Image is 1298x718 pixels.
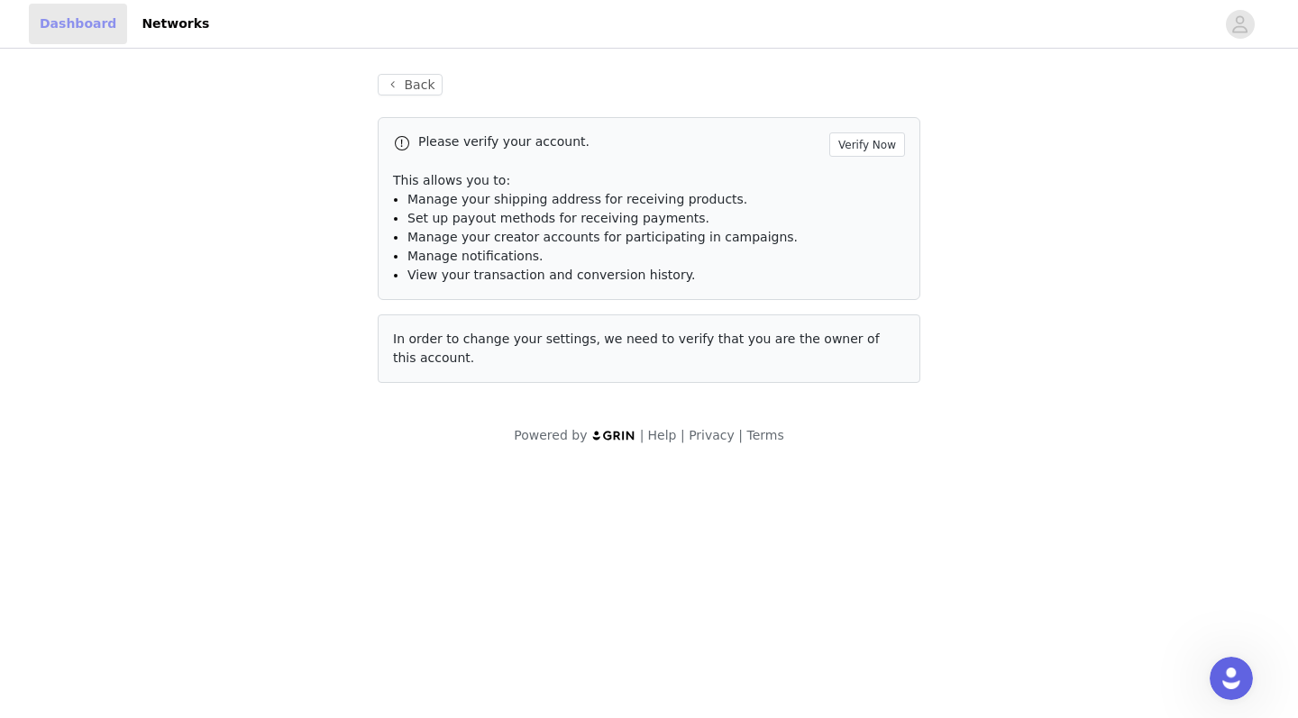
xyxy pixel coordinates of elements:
[407,230,798,244] span: Manage your creator accounts for participating in campaigns.
[1210,657,1253,700] iframe: Intercom live chat
[378,74,443,95] button: Back
[407,211,709,225] span: Set up payout methods for receiving payments.
[640,428,644,442] span: |
[514,428,587,442] span: Powered by
[591,430,636,441] img: logo
[418,132,822,151] p: Please verify your account.
[393,171,905,190] p: This allows you to:
[1231,10,1248,39] div: avatar
[746,428,783,442] a: Terms
[407,192,747,206] span: Manage your shipping address for receiving products.
[689,428,735,442] a: Privacy
[681,428,685,442] span: |
[738,428,743,442] span: |
[648,428,677,442] a: Help
[131,4,220,44] a: Networks
[393,332,880,365] span: In order to change your settings, we need to verify that you are the owner of this account.
[407,249,544,263] span: Manage notifications.
[829,132,905,157] button: Verify Now
[407,268,695,282] span: View your transaction and conversion history.
[29,4,127,44] a: Dashboard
